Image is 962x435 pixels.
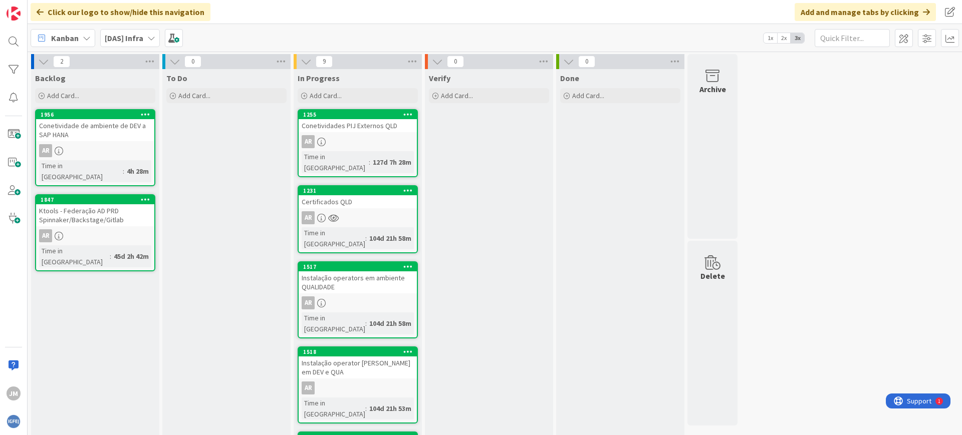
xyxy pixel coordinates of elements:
div: Click our logo to show/hide this navigation [31,3,210,21]
span: 9 [316,56,333,68]
div: Certificados QLD [299,195,417,208]
div: 1231 [303,187,417,194]
div: Time in [GEOGRAPHIC_DATA] [302,312,365,334]
span: Add Card... [178,91,210,100]
span: 0 [184,56,201,68]
span: : [365,403,367,414]
div: Time in [GEOGRAPHIC_DATA] [302,151,369,173]
input: Quick Filter... [815,29,890,47]
div: Delete [700,270,725,282]
a: 1517Instalação operators em ambiente QUALIDADEARTime in [GEOGRAPHIC_DATA]:104d 21h 58m [298,261,418,338]
span: Backlog [35,73,66,83]
div: Add and manage tabs by clicking [795,3,936,21]
div: Time in [GEOGRAPHIC_DATA] [302,227,365,249]
span: Add Card... [572,91,604,100]
div: 1518Instalação operator [PERSON_NAME] em DEV e QUA [299,347,417,378]
div: 45d 2h 42m [111,251,151,262]
div: 1847 [41,196,154,203]
div: JM [7,386,21,400]
span: 2 [53,56,70,68]
div: AR [299,381,417,394]
span: : [365,233,367,244]
div: Instalação operator [PERSON_NAME] em DEV e QUA [299,356,417,378]
div: Time in [GEOGRAPHIC_DATA] [39,245,110,267]
div: 1956 [36,110,154,119]
div: 1255 [303,111,417,118]
div: 1956Conetividade de ambiente de DEV a SAP HANA [36,110,154,141]
div: 1518 [299,347,417,356]
div: AR [39,144,52,157]
div: 104d 21h 53m [367,403,414,414]
span: Verify [429,73,450,83]
span: Add Card... [47,91,79,100]
div: Time in [GEOGRAPHIC_DATA] [302,397,365,419]
div: AR [302,381,315,394]
a: 1847Ktools - Federação AD PRD Spinnaker/Backstage/GitlabARTime in [GEOGRAPHIC_DATA]:45d 2h 42m [35,194,155,271]
div: Archive [699,83,726,95]
div: AR [39,229,52,242]
div: 1847Ktools - Federação AD PRD Spinnaker/Backstage/Gitlab [36,195,154,226]
div: Ktools - Federação AD PRD Spinnaker/Backstage/Gitlab [36,204,154,226]
div: 1231Certificados QLD [299,186,417,208]
div: AR [299,296,417,309]
img: avatar [7,414,21,428]
span: 1x [764,33,777,43]
div: 1255 [299,110,417,119]
div: AR [302,296,315,309]
span: Add Card... [441,91,473,100]
span: 0 [447,56,464,68]
a: 1231Certificados QLDARTime in [GEOGRAPHIC_DATA]:104d 21h 58m [298,185,418,253]
img: Visit kanbanzone.com [7,7,21,21]
div: 1 [52,4,55,12]
div: Instalação operators em ambiente QUALIDADE [299,271,417,293]
span: Support [21,2,46,14]
div: AR [36,144,154,157]
span: : [110,251,111,262]
div: Conetividade de ambiente de DEV a SAP HANA [36,119,154,141]
div: AR [36,229,154,242]
span: Kanban [51,32,79,44]
div: 1231 [299,186,417,195]
div: AR [302,211,315,224]
div: 1517 [299,262,417,271]
div: 104d 21h 58m [367,233,414,244]
div: 1847 [36,195,154,204]
div: 1517 [303,263,417,270]
div: Time in [GEOGRAPHIC_DATA] [39,160,123,182]
span: 3x [791,33,804,43]
div: 4h 28m [124,166,151,177]
div: 1517Instalação operators em ambiente QUALIDADE [299,262,417,293]
span: To Do [166,73,187,83]
span: 0 [578,56,595,68]
div: 104d 21h 58m [367,318,414,329]
a: 1255Conetividades PIJ Externos QLDARTime in [GEOGRAPHIC_DATA]:127d 7h 28m [298,109,418,177]
span: : [123,166,124,177]
div: AR [299,211,417,224]
span: Done [560,73,579,83]
b: [DAS] Infra [105,33,143,43]
div: AR [299,135,417,148]
a: 1518Instalação operator [PERSON_NAME] em DEV e QUAARTime in [GEOGRAPHIC_DATA]:104d 21h 53m [298,346,418,423]
div: Conetividades PIJ Externos QLD [299,119,417,132]
a: 1956Conetividade de ambiente de DEV a SAP HANAARTime in [GEOGRAPHIC_DATA]:4h 28m [35,109,155,186]
div: 1518 [303,348,417,355]
div: 1255Conetividades PIJ Externos QLD [299,110,417,132]
span: In Progress [298,73,340,83]
span: Add Card... [310,91,342,100]
div: AR [302,135,315,148]
span: : [365,318,367,329]
div: 1956 [41,111,154,118]
span: 2x [777,33,791,43]
div: 127d 7h 28m [370,157,414,168]
span: : [369,157,370,168]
